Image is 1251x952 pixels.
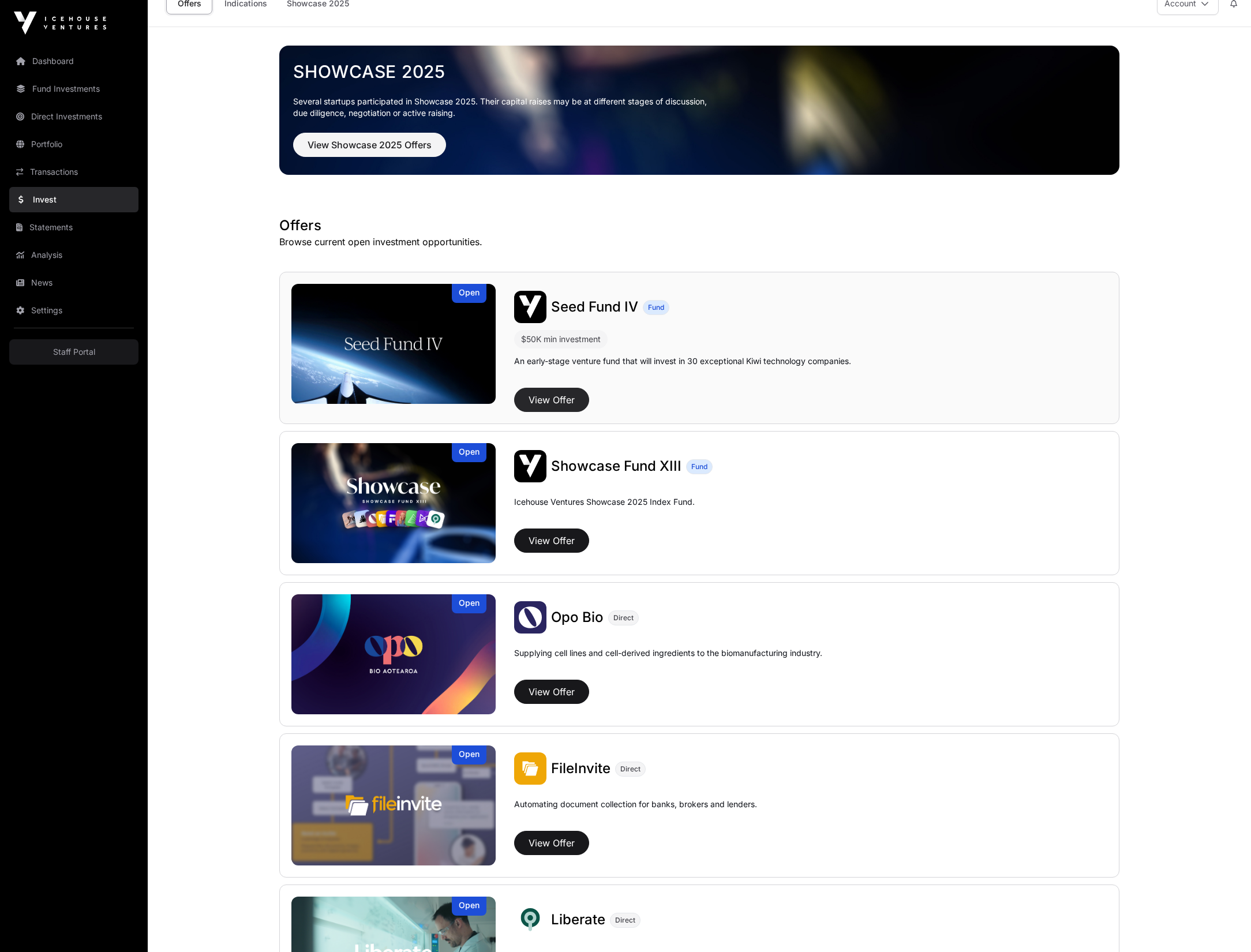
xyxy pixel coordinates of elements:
iframe: Chat Widget [1193,897,1251,952]
a: Analysis [9,242,138,268]
a: Showcase 2025 [293,61,1106,82]
span: Direct [613,613,634,623]
span: Seed Fund IV [551,298,638,315]
a: Settings [9,298,138,323]
h1: Offers [279,216,1119,235]
img: Showcase Fund XIII [514,450,546,482]
a: Seed Fund IVOpen [291,284,496,404]
span: Fund [691,462,707,471]
span: FileInvite [551,760,610,777]
img: Opo Bio [291,594,496,714]
img: Seed Fund IV [291,284,496,404]
span: View Showcase 2025 Offers [308,138,432,152]
button: View Offer [514,529,589,553]
button: View Offer [514,680,589,704]
img: FileInvite [514,752,546,785]
a: Liberate [551,910,605,929]
a: Showcase Fund XIIIOpen [291,443,496,563]
button: View Showcase 2025 Offers [293,133,446,157]
a: Dashboard [9,48,138,74]
span: Fund [648,303,664,312]
div: Open [452,594,486,613]
a: Statements [9,215,138,240]
span: Showcase Fund XIII [551,458,681,474]
div: $50K min investment [521,332,601,346]
p: Browse current open investment opportunities. [279,235,1119,249]
a: Direct Investments [9,104,138,129]
div: Open [452,745,486,764]
a: Invest [9,187,138,212]
p: An early-stage venture fund that will invest in 30 exceptional Kiwi technology companies. [514,355,851,367]
a: FileInviteOpen [291,745,496,865]
button: View Offer [514,388,589,412]
p: Supplying cell lines and cell-derived ingredients to the biomanufacturing industry. [514,647,822,659]
a: Portfolio [9,132,138,157]
span: Opo Bio [551,609,604,625]
a: Staff Portal [9,339,138,365]
p: Several startups participated in Showcase 2025. Their capital raises may be at different stages o... [293,96,1106,119]
span: Direct [615,916,635,925]
a: View Showcase 2025 Offers [293,144,446,156]
a: Showcase Fund XIII [551,457,681,475]
a: FileInvite [551,759,610,778]
img: Icehouse Ventures Logo [14,12,106,35]
p: Icehouse Ventures Showcase 2025 Index Fund. [514,496,695,508]
img: Opo Bio [514,601,546,634]
a: News [9,270,138,295]
img: FileInvite [291,745,496,865]
img: Showcase 2025 [279,46,1119,175]
img: Liberate [514,904,546,936]
div: Open [452,284,486,303]
p: Automating document collection for banks, brokers and lenders. [514,799,757,826]
div: Open [452,897,486,916]
a: Fund Investments [9,76,138,102]
a: Opo Bio [551,608,604,627]
button: View Offer [514,831,589,855]
img: Showcase Fund XIII [291,443,496,563]
div: $50K min investment [514,330,608,348]
a: Opo BioOpen [291,594,496,714]
a: Seed Fund IV [551,298,638,316]
span: Liberate [551,911,605,928]
div: Open [452,443,486,462]
span: Direct [620,764,641,774]
a: Transactions [9,159,138,185]
img: Seed Fund IV [514,291,546,323]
